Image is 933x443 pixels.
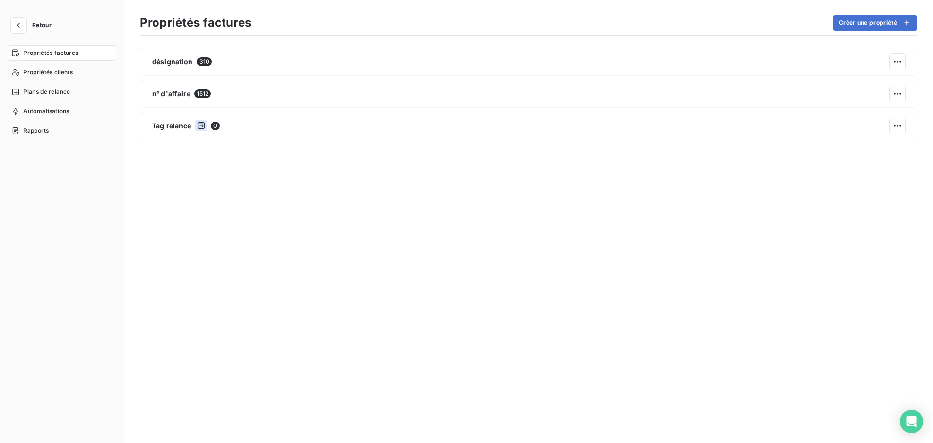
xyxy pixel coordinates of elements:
[23,49,78,57] span: Propriétés factures
[194,89,211,98] span: 1512
[8,65,116,80] a: Propriétés clients
[23,107,69,116] span: Automatisations
[8,123,116,139] a: Rapports
[197,57,212,66] span: 310
[8,18,59,33] button: Retour
[32,22,52,28] span: Retour
[152,57,193,67] span: désignation
[152,121,191,131] span: Tag relance
[140,14,251,32] h3: Propriétés factures
[23,126,49,135] span: Rapports
[900,410,923,433] div: Open Intercom Messenger
[23,88,70,96] span: Plans de relance
[23,68,73,77] span: Propriétés clients
[8,84,116,100] a: Plans de relance
[833,15,917,31] button: Créer une propriété
[211,122,220,130] span: 0
[152,89,190,99] span: n° d'affaire
[8,45,116,61] a: Propriétés factures
[8,104,116,119] a: Automatisations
